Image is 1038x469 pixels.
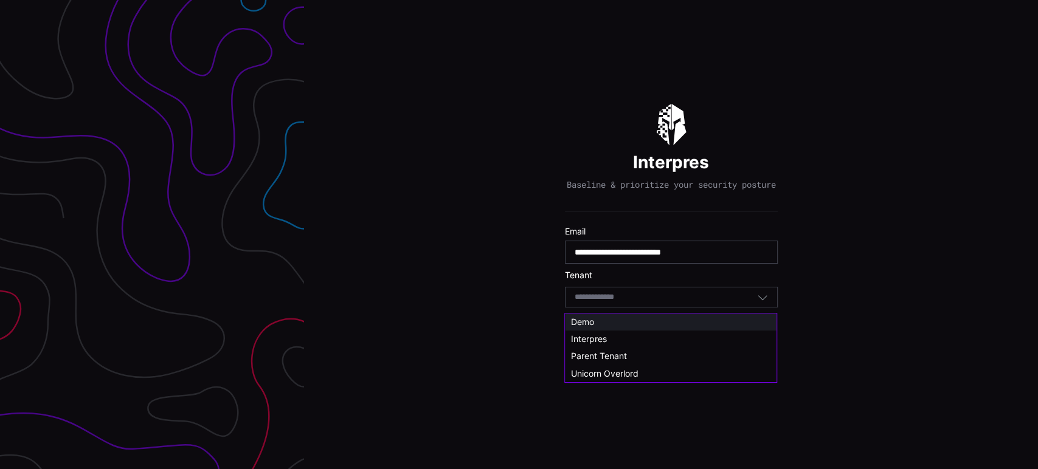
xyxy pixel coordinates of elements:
span: Demo [571,317,594,327]
h1: Interpres [633,151,709,173]
span: Interpres [571,334,607,344]
label: Email [565,226,778,237]
button: Toggle options menu [757,292,768,303]
label: Tenant [565,270,778,281]
span: Parent Tenant [571,351,627,361]
p: Baseline & prioritize your security posture [567,179,776,190]
span: Unicorn Overlord [571,368,638,378]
